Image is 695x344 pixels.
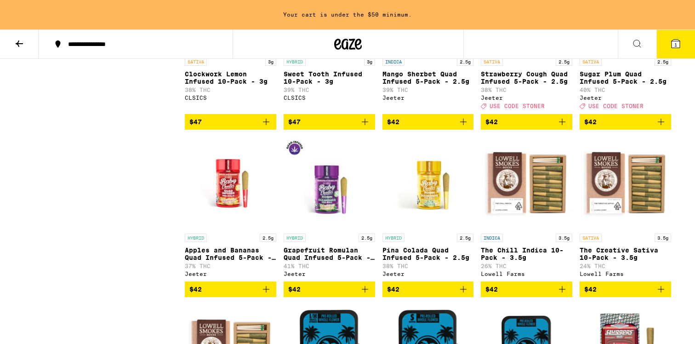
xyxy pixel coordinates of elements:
img: Lowell Farms - The Chill Indica 10-Pack - 3.5g [481,137,572,229]
p: SATIVA [481,57,503,66]
p: 26% THC [481,263,572,269]
p: 40% THC [580,87,671,93]
button: Add to bag [185,114,276,130]
span: $47 [288,118,301,126]
a: Open page for Grapefruit Romulan Quad Infused 5-Pack - 2.5g from Jeeter [284,137,375,281]
p: HYBRID [382,234,404,242]
button: Add to bag [185,281,276,297]
img: Lowell Farms - The Creative Sativa 10-Pack - 3.5g [580,137,671,229]
p: 2.5g [359,234,375,242]
p: INDICA [481,234,503,242]
a: Open page for Pina Colada Quad Infused 5-Pack - 2.5g from Jeeter [382,137,474,281]
p: 2.5g [260,234,276,242]
span: $42 [584,118,597,126]
p: Sugar Plum Quad Infused 5-Pack - 2.5g [580,70,671,85]
p: 41% THC [284,263,375,269]
span: $42 [288,286,301,293]
span: $42 [485,286,498,293]
p: The Chill Indica 10-Pack - 3.5g [481,247,572,261]
p: SATIVA [580,57,602,66]
button: Add to bag [481,281,572,297]
img: Jeeter - Apples and Bananas Quad Infused 5-Pack - 2.5g [185,137,276,229]
span: $42 [189,286,202,293]
span: $42 [584,286,597,293]
p: 3.5g [556,234,572,242]
div: Jeeter [481,95,572,101]
img: Jeeter - Pina Colada Quad Infused 5-Pack - 2.5g [382,137,474,229]
div: Jeeter [580,95,671,101]
p: 3g [364,57,375,66]
p: Mango Sherbet Quad Infused 5-Pack - 2.5g [382,70,474,85]
p: SATIVA [185,57,207,66]
span: 1 [674,42,677,47]
p: Pina Colada Quad Infused 5-Pack - 2.5g [382,247,474,261]
a: Open page for Apples and Bananas Quad Infused 5-Pack - 2.5g from Jeeter [185,137,276,281]
p: 24% THC [580,263,671,269]
p: HYBRID [185,234,207,242]
p: 3g [265,57,276,66]
div: Jeeter [185,271,276,277]
button: Add to bag [382,281,474,297]
span: $42 [387,286,399,293]
p: 2.5g [556,57,572,66]
p: Apples and Bananas Quad Infused 5-Pack - 2.5g [185,247,276,261]
button: Add to bag [481,114,572,130]
div: Lowell Farms [580,271,671,277]
p: The Creative Sativa 10-Pack - 3.5g [580,247,671,261]
p: INDICA [382,57,404,66]
p: 38% THC [481,87,572,93]
button: Add to bag [284,281,375,297]
div: Jeeter [284,271,375,277]
p: 37% THC [185,263,276,269]
div: Lowell Farms [481,271,572,277]
p: Sweet Tooth Infused 10-Pack - 3g [284,70,375,85]
span: $42 [485,118,498,126]
p: 2.5g [457,234,473,242]
p: 39% THC [382,87,474,93]
button: Add to bag [382,114,474,130]
p: SATIVA [580,234,602,242]
span: $42 [387,118,399,126]
p: 2.5g [655,57,671,66]
a: Open page for The Creative Sativa 10-Pack - 3.5g from Lowell Farms [580,137,671,281]
span: USE CODE STONER [588,103,644,109]
div: Jeeter [382,271,474,277]
p: Strawberry Cough Quad Infused 5-Pack - 2.5g [481,70,572,85]
button: 1 [656,30,695,58]
div: Jeeter [382,95,474,101]
p: HYBRID [284,234,306,242]
p: 38% THC [185,87,276,93]
p: 3.5g [655,234,671,242]
div: CLSICS [284,95,375,101]
button: Add to bag [580,281,671,297]
button: Add to bag [580,114,671,130]
p: 39% THC [284,87,375,93]
span: USE CODE STONER [490,103,545,109]
div: CLSICS [185,95,276,101]
span: Hi. Need any help? [6,6,66,14]
p: Grapefruit Romulan Quad Infused 5-Pack - 2.5g [284,247,375,261]
p: 38% THC [382,263,474,269]
p: HYBRID [284,57,306,66]
span: $47 [189,118,202,126]
p: 2.5g [457,57,473,66]
button: Add to bag [284,114,375,130]
a: Open page for The Chill Indica 10-Pack - 3.5g from Lowell Farms [481,137,572,281]
img: Jeeter - Grapefruit Romulan Quad Infused 5-Pack - 2.5g [284,137,375,229]
p: Clockwork Lemon Infused 10-Pack - 3g [185,70,276,85]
